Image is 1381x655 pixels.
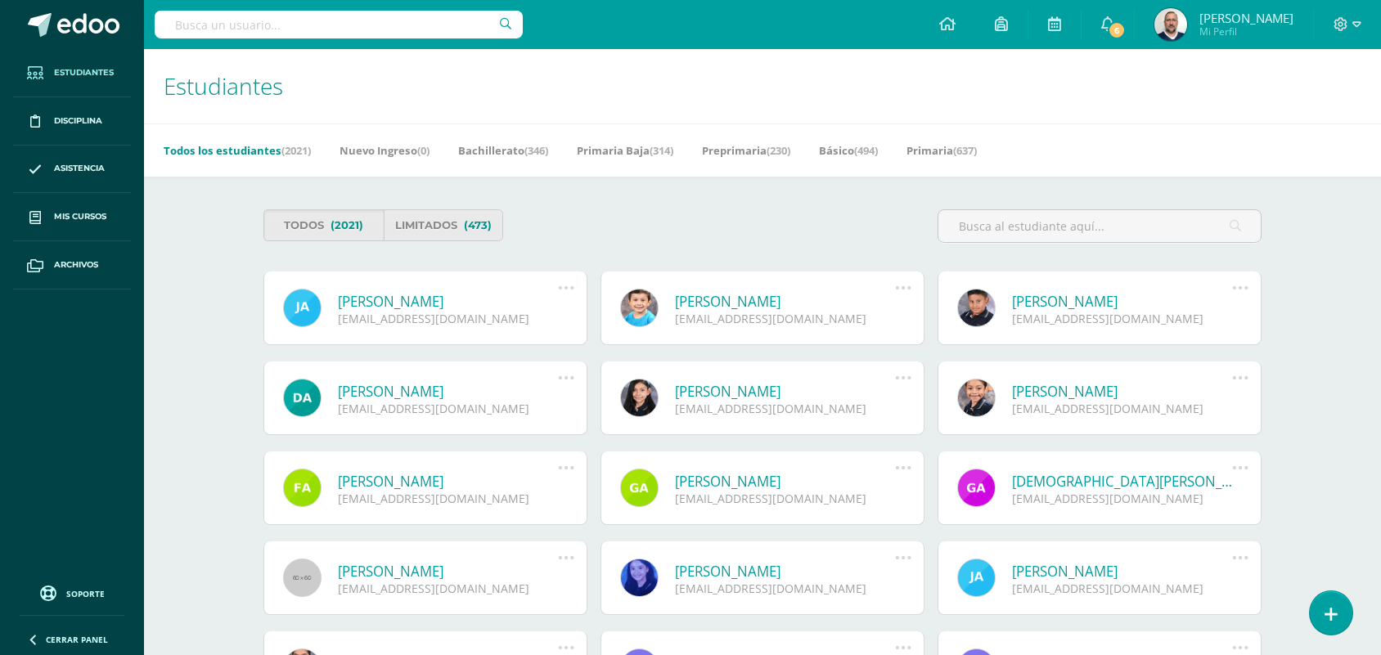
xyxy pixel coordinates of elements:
[338,562,558,581] a: [PERSON_NAME]
[20,581,124,603] a: Soporte
[938,210,1261,242] input: Busca al estudiante aquí...
[54,210,106,223] span: Mis cursos
[263,209,384,241] a: Todos(2021)
[1012,292,1232,311] a: [PERSON_NAME]
[1012,401,1232,416] div: [EMAIL_ADDRESS][DOMAIN_NAME]
[675,472,895,491] a: [PERSON_NAME]
[1199,25,1293,38] span: Mi Perfil
[54,66,114,79] span: Estudiantes
[338,581,558,596] div: [EMAIL_ADDRESS][DOMAIN_NAME]
[1012,382,1232,401] a: [PERSON_NAME]
[1108,21,1126,39] span: 6
[854,143,878,158] span: (494)
[767,143,790,158] span: (230)
[675,292,895,311] a: [PERSON_NAME]
[13,49,131,97] a: Estudiantes
[1012,491,1232,506] div: [EMAIL_ADDRESS][DOMAIN_NAME]
[953,143,977,158] span: (637)
[13,193,131,241] a: Mis cursos
[338,382,558,401] a: [PERSON_NAME]
[66,588,105,599] span: Soporte
[164,70,283,101] span: Estudiantes
[675,311,895,326] div: [EMAIL_ADDRESS][DOMAIN_NAME]
[338,292,558,311] a: [PERSON_NAME]
[675,491,895,506] div: [EMAIL_ADDRESS][DOMAIN_NAME]
[1199,10,1293,26] span: [PERSON_NAME]
[338,491,558,506] div: [EMAIL_ADDRESS][DOMAIN_NAME]
[54,114,102,128] span: Disciplina
[650,143,673,158] span: (314)
[338,472,558,491] a: [PERSON_NAME]
[331,210,363,240] span: (2021)
[13,241,131,289] a: Archivos
[46,634,108,645] span: Cerrar panel
[675,581,895,596] div: [EMAIL_ADDRESS][DOMAIN_NAME]
[458,137,548,164] a: Bachillerato(346)
[675,382,895,401] a: [PERSON_NAME]
[417,143,430,158] span: (0)
[1154,8,1187,41] img: 3cf1e911c93df92c27434f4d86c04ac3.png
[1012,311,1232,326] div: [EMAIL_ADDRESS][DOMAIN_NAME]
[338,311,558,326] div: [EMAIL_ADDRESS][DOMAIN_NAME]
[384,209,504,241] a: Limitados(473)
[675,562,895,581] a: [PERSON_NAME]
[13,97,131,146] a: Disciplina
[675,401,895,416] div: [EMAIL_ADDRESS][DOMAIN_NAME]
[1012,472,1232,491] a: [DEMOGRAPHIC_DATA][PERSON_NAME]
[13,146,131,194] a: Asistencia
[340,137,430,164] a: Nuevo Ingreso(0)
[702,137,790,164] a: Preprimaria(230)
[1012,581,1232,596] div: [EMAIL_ADDRESS][DOMAIN_NAME]
[819,137,878,164] a: Básico(494)
[54,162,105,175] span: Asistencia
[464,210,492,240] span: (473)
[906,137,977,164] a: Primaria(637)
[54,258,98,271] span: Archivos
[338,401,558,416] div: [EMAIL_ADDRESS][DOMAIN_NAME]
[524,143,548,158] span: (346)
[164,137,311,164] a: Todos los estudiantes(2021)
[1012,562,1232,581] a: [PERSON_NAME]
[155,11,523,38] input: Busca un usuario...
[577,137,673,164] a: Primaria Baja(314)
[281,143,311,158] span: (2021)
